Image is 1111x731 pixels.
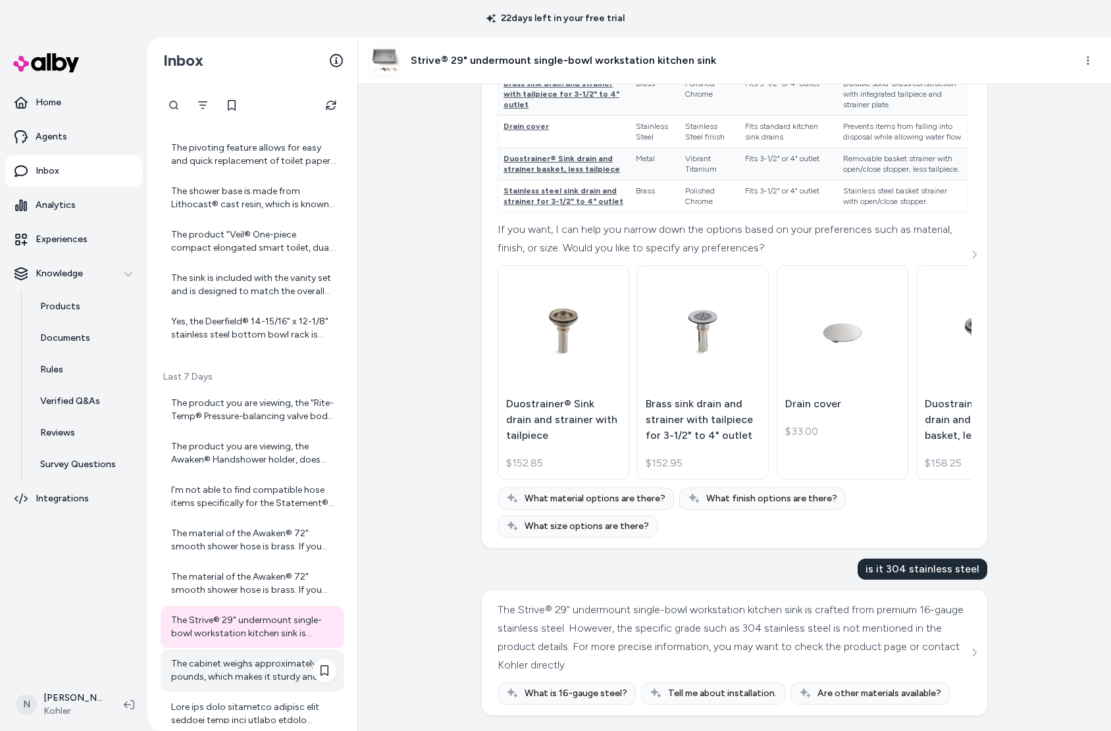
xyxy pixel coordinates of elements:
[646,288,760,374] img: Brass sink drain and strainer with tailpiece for 3-1/2" to 4" outlet
[171,484,336,510] div: I'm not able to find compatible hose items specifically for the Statement® 32" deluxe slidebar wi...
[740,148,838,180] td: Fits 3-1/2" or 4" outlet
[161,649,344,692] a: The cabinet weighs approximately 70 pounds, which makes it sturdy and stable once installed.
[646,396,760,443] p: Brass sink drain and strainer with tailpiece for 3-1/2" to 4" outlet
[498,601,968,674] div: The Strive® 29" undermount single-bowl workstation kitchen sink is crafted from premium 16-gauge ...
[40,395,100,408] p: Verified Q&As
[740,73,838,116] td: Fits 3-1/2" or 4" outlet
[40,458,116,471] p: Survey Questions
[506,455,543,471] span: $152.85
[838,73,968,116] td: Durable solid-brass construction with integrated tailpiece and strainer plate.
[161,389,344,431] a: The product you are viewing, the "Rite-Temp® Pressure-balancing valve body and cartridge kit with...
[318,92,344,118] button: Refresh
[161,519,344,561] a: The material of the Awaken® 72" smooth shower hose is brass. If you have any more questions about...
[740,180,838,213] td: Fits 3-1/2" or 4" outlet
[171,440,336,466] div: The product you are viewing, the Awaken® Handshower holder, does not specify the need for a check...
[40,300,80,313] p: Products
[43,705,103,718] span: Kohler
[161,177,344,219] a: The shower base is made from Lithocast® cast resin, which is known for its durability and aesthet...
[36,199,76,212] p: Analytics
[27,354,142,386] a: Rules
[8,684,113,726] button: N[PERSON_NAME]Kohler
[631,148,680,180] td: Metal
[838,180,968,213] td: Stainless steel basket strainer with open/close stopper.
[36,492,89,505] p: Integrations
[838,116,968,148] td: Prevents items from falling into disposal while allowing water flow.
[369,45,400,76] img: 33660-PC-NA_ISO_d2c0059127_rgb
[785,396,900,412] p: Drain cover
[171,614,336,640] div: The Strive® 29" undermount single-bowl workstation kitchen sink is crafted from premium 16-gauge ...
[5,258,142,290] button: Knowledge
[5,121,142,153] a: Agents
[27,291,142,322] a: Products
[161,220,344,263] a: The product "Veil® One-piece compact elongated smart toilet, dual-flush" is covered under the KOH...
[498,220,968,257] div: If you want, I can help you narrow down the options based on your preferences such as material, f...
[171,315,336,341] div: Yes, the Deerfield® 14-15/16" x 12-1/8" stainless steel bottom bowl rack is designed to fit in ei...
[171,527,336,553] div: The material of the Awaken® 72" smooth shower hose is brass. If you have any more questions about...
[631,73,680,116] td: Brass
[785,288,900,374] img: Drain cover
[680,180,740,213] td: Polished Chrome
[916,265,1048,480] a: Duostrainer® Sink drain and strainer basket, less tailpieceDuostrainer® Sink drain and strainer b...
[36,130,67,143] p: Agents
[5,87,142,118] a: Home
[646,455,683,471] span: $152.95
[36,96,61,109] p: Home
[171,141,336,168] div: The pivoting feature allows for easy and quick replacement of toilet paper rolls, enhancing conve...
[190,92,216,118] button: Filter
[161,432,344,474] a: The product you are viewing, the Awaken® Handshower holder, does not specify the need for a check...
[525,687,627,700] span: What is 16-gauge steel?
[27,449,142,480] a: Survey Questions
[171,185,336,211] div: The shower base is made from Lithocast® cast resin, which is known for its durability and aesthet...
[27,417,142,449] a: Reviews
[966,645,982,661] button: See more
[525,492,665,505] span: What material options are there?
[631,116,680,148] td: Stainless Steel
[740,116,838,148] td: Fits standard kitchen sink drains
[171,272,336,298] div: The sink is included with the vanity set and is designed to match the overall aesthetic of the qu...
[925,288,1039,374] img: Duostrainer® Sink drain and strainer basket, less tailpiece
[838,148,968,180] td: Removable basket strainer with open/close stopper, less tailpiece.
[171,397,336,423] div: The product you are viewing, the "Rite-Temp® Pressure-balancing valve body and cartridge kit with...
[161,370,344,384] p: Last 7 Days
[411,53,716,68] h3: Strive® 29" undermount single-bowl workstation kitchen sink
[925,396,1039,443] p: Duostrainer® Sink drain and strainer basket, less tailpiece
[161,476,344,518] a: I'm not able to find compatible hose items specifically for the Statement® 32" deluxe slidebar wi...
[40,363,63,376] p: Rules
[777,265,908,480] a: Drain coverDrain cover$33.00
[161,606,344,648] a: The Strive® 29" undermount single-bowl workstation kitchen sink is crafted from premium 16-gauge ...
[680,116,740,148] td: Stainless Steel finish
[5,155,142,187] a: Inbox
[161,134,344,176] a: The pivoting feature allows for easy and quick replacement of toilet paper rolls, enhancing conve...
[16,694,37,715] span: N
[817,687,941,700] span: Are other materials available?
[525,520,649,533] span: What size options are there?
[5,189,142,221] a: Analytics
[925,455,962,471] span: $158.25
[171,570,336,597] div: The material of the Awaken® 72" smooth shower hose is brass. If you have any more questions about...
[36,267,83,280] p: Knowledge
[478,12,633,25] p: 22 days left in your free trial
[504,122,549,131] span: Drain cover
[27,386,142,417] a: Verified Q&As
[858,559,987,580] div: is it 304 stainless steel
[171,228,336,255] div: The product "Veil® One-piece compact elongated smart toilet, dual-flush" is covered under the KOH...
[171,701,336,727] div: Lore ips dolo sitametco adipisc elit seddoei temp inci utlabo etdolo magnaal enim adm venia qu no...
[36,164,59,178] p: Inbox
[506,396,621,443] p: Duostrainer® Sink drain and strainer with tailpiece
[668,687,777,700] span: Tell me about installation.
[163,51,203,70] h2: Inbox
[680,73,740,116] td: Polished Chrome
[36,233,88,246] p: Experiences
[785,424,818,440] span: $33.00
[161,563,344,605] a: The material of the Awaken® 72" smooth shower hose is brass. If you have any more questions about...
[506,288,621,374] img: Duostrainer® Sink drain and strainer with tailpiece
[161,307,344,349] a: Yes, the Deerfield® 14-15/16" x 12-1/8" stainless steel bottom bowl rack is designed to fit in ei...
[40,426,75,440] p: Reviews
[43,692,103,705] p: [PERSON_NAME]
[631,180,680,213] td: Brass
[40,332,90,345] p: Documents
[504,154,620,174] span: Duostrainer® Sink drain and strainer basket, less tailpiece
[498,265,629,480] a: Duostrainer® Sink drain and strainer with tailpieceDuostrainer® Sink drain and strainer with tail...
[680,148,740,180] td: Vibrant Titanium
[171,657,336,684] div: The cabinet weighs approximately 70 pounds, which makes it sturdy and stable once installed.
